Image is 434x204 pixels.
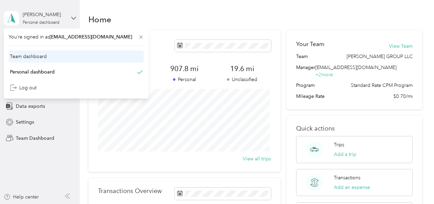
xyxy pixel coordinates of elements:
[334,184,370,191] button: Add an expense
[155,76,213,83] p: Personal
[10,53,47,60] div: Team dashboard
[10,68,55,76] div: Personal dashboard
[296,93,325,100] span: Mileage Rate
[395,166,434,204] iframe: Everlance-gr Chat Button Frame
[155,64,213,73] span: 907.8 mi
[296,82,315,89] span: Program
[16,135,54,142] span: Team Dashboard
[9,33,144,41] span: You’re signed in as
[213,64,271,73] span: 19.6 mi
[296,125,412,132] p: Quick actions
[16,118,34,126] span: Settings
[88,16,111,23] h1: Home
[334,141,344,148] p: Trips
[296,64,315,78] span: Manager
[296,40,324,48] h2: Your Team
[243,155,271,162] button: View all trips
[50,34,132,40] span: [EMAIL_ADDRESS][DOMAIN_NAME]
[347,53,413,60] span: [PERSON_NAME] GROUP LLC
[16,103,45,110] span: Data exports
[393,93,413,100] span: $0.70/mi
[315,72,333,78] span: + 2 more
[389,43,413,50] button: View Team
[10,84,36,91] div: Log out
[296,53,308,60] span: Team
[23,21,59,25] div: Personal dashboard
[315,65,397,70] span: [EMAIL_ADDRESS][DOMAIN_NAME]
[334,174,360,181] p: Transactions
[4,193,39,201] button: Help center
[98,188,162,195] p: Transactions Overview
[351,82,413,89] span: Standard Rate CPM Program
[334,151,356,158] button: Add a trip
[23,11,66,18] div: [PERSON_NAME]
[213,76,271,83] p: Unclassified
